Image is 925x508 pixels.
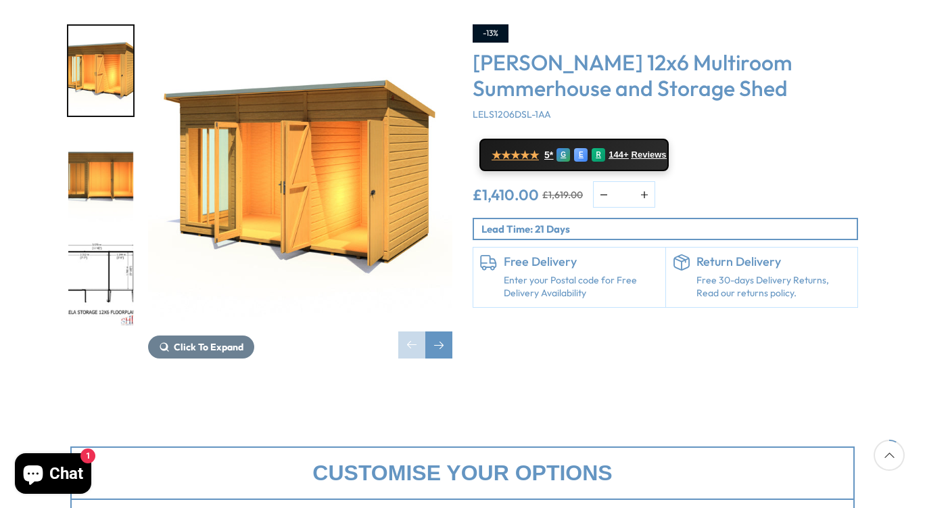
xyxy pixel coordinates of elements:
p: Free 30-days Delivery Returns, Read our returns policy. [696,274,851,300]
button: Click To Expand [148,336,254,359]
h6: Return Delivery [696,254,851,269]
p: Lead Time: 21 Days [481,222,857,236]
div: G [556,148,570,162]
div: 1 / 8 [148,24,452,359]
span: Click To Expand [174,341,243,353]
del: £1,619.00 [542,190,583,200]
div: 3 / 8 [67,236,135,329]
img: Lela12x6STORAGE000OPEN_c16d1175-07fb-44d8-bb3c-e3359f74600d_200x200.jpg [68,132,133,222]
div: 1 / 8 [67,24,135,117]
img: LelaStorage12x6FLOORPLAN_feddc696-682d-4025-b91e-c10a0ea8f685_200x200.jpg [68,237,133,327]
a: ★★★★★ 5* G E R 144+ Reviews [479,139,669,171]
ins: £1,410.00 [473,187,539,202]
span: LELS1206DSL-1AA [473,108,551,120]
span: Reviews [632,149,667,160]
span: 144+ [609,149,628,160]
inbox-online-store-chat: Shopify online store chat [11,453,95,497]
div: -13% [473,24,508,43]
div: Previous slide [398,331,425,359]
div: Next slide [425,331,452,359]
h6: Free Delivery [504,254,659,269]
span: ★★★★★ [492,149,539,162]
img: Shire Lela 12x6 Multiroom Summerhouse and Storage Shed - Best Shed [148,24,452,329]
a: Enter your Postal code for Free Delivery Availability [504,274,659,300]
div: R [592,148,605,162]
h3: [PERSON_NAME] 12x6 Multiroom Summerhouse and Storage Shed [473,49,858,101]
div: E [574,148,588,162]
div: 2 / 8 [67,131,135,223]
img: Lela12x6STORAGE-030OPEN_d49c742e-30ac-4e93-a4fc-dc73fd2819e7_200x200.jpg [68,26,133,116]
div: Customise your options [70,446,855,500]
